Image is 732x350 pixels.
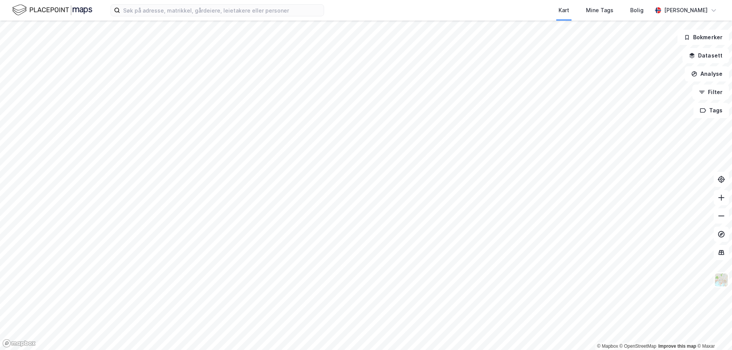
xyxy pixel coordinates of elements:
[12,3,92,17] img: logo.f888ab2527a4732fd821a326f86c7f29.svg
[586,6,613,15] div: Mine Tags
[694,313,732,350] iframe: Chat Widget
[630,6,644,15] div: Bolig
[559,6,569,15] div: Kart
[120,5,324,16] input: Søk på adresse, matrikkel, gårdeiere, leietakere eller personer
[664,6,708,15] div: [PERSON_NAME]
